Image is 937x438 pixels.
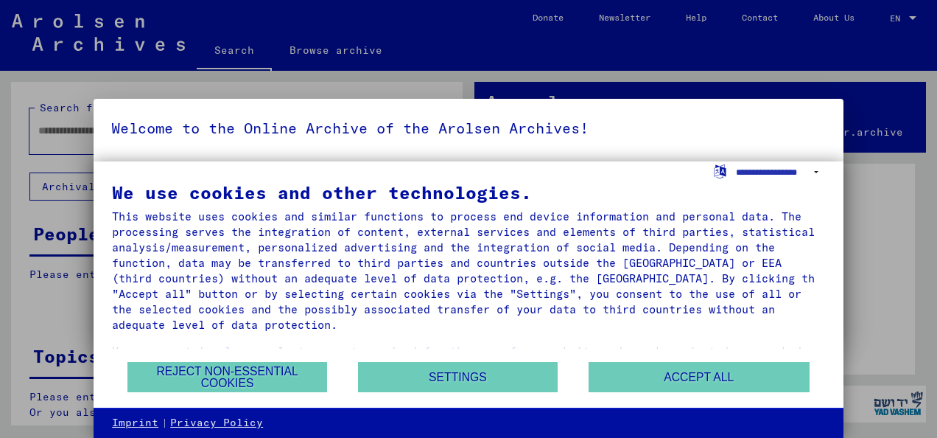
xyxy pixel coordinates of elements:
a: Imprint [112,416,158,431]
a: Privacy Policy [170,416,263,431]
button: Reject non-essential cookies [127,362,327,392]
div: This website uses cookies and similar functions to process end device information and personal da... [112,209,825,333]
button: Settings [358,362,558,392]
button: Accept all [589,362,810,392]
div: We use cookies and other technologies. [112,184,825,201]
h5: Welcome to the Online Archive of the Arolsen Archives! [111,117,826,140]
